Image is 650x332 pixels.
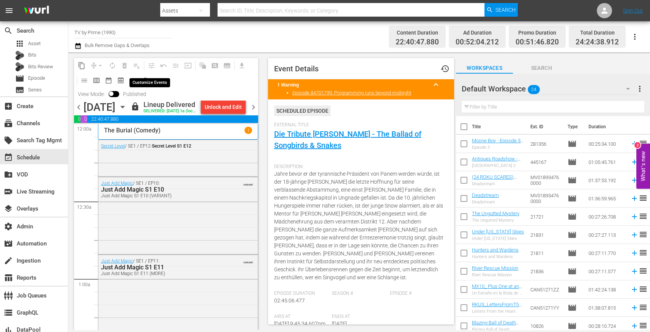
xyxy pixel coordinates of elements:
[528,82,540,98] span: 24
[152,143,191,149] span: Secret Level S1 E12
[585,226,627,244] td: 00:27:27.113
[630,322,639,330] svg: Add to Schedule
[103,74,115,87] span: Month Calendar View
[106,60,118,72] span: Loop Content
[568,321,577,330] span: Episode
[484,3,518,17] button: Search
[4,222,13,231] span: Admin
[563,116,584,137] th: Type
[182,60,194,72] span: Update Metadata from Key Asset
[639,321,648,330] span: reorder
[527,244,565,262] td: 21811
[472,283,522,295] a: MX10_ Plus One at an Amish Wedding
[209,60,221,72] span: Create Search Block
[527,171,565,189] td: MV018934760000
[440,64,450,73] span: Event History
[292,90,411,96] a: Episode 84701799: Programming runs beyond midnight
[472,309,524,314] div: Letters From the Heart
[630,176,639,184] svg: Add to Schedule
[585,299,627,317] td: 01:38:07.815
[28,51,36,59] span: Bits
[101,143,125,149] a: Secret Level
[585,280,627,299] td: 01:42:24.138
[201,100,246,114] button: Unlock and Edit
[585,262,627,280] td: 00:27:11.577
[274,64,319,73] span: Event Details
[630,158,639,166] svg: Add to Schedule
[456,38,499,47] span: 00:52:04.212
[527,208,565,226] td: 21721
[396,27,439,38] div: Content Duration
[4,308,13,317] span: GraphQL
[630,304,639,312] svg: Add to Schedule
[472,192,499,198] a: Deadstream
[472,247,519,253] a: Hunters and Wardens
[568,157,577,167] span: Episode
[527,262,565,280] td: 21836
[4,170,13,179] span: VOD
[105,77,112,84] span: date_range_outlined
[623,8,643,14] a: Sign Out
[527,280,565,299] td: CAN51271ZZ
[568,139,577,148] span: Episode
[436,60,454,78] button: history
[4,273,13,282] span: Reports
[247,128,250,133] p: 1
[221,60,233,72] span: Create Series Block
[101,181,219,198] div: / SE1 / EP10:
[15,74,24,83] span: Episode
[576,27,619,38] div: Total Duration
[472,200,499,205] div: Deadstream
[274,314,328,320] span: Airs At
[90,74,103,87] span: Week Calendar View
[472,272,518,277] div: River Rescue Mission
[568,194,577,203] span: Episode
[274,171,443,280] span: Jahre bevor er der tyrannische Präsident von Panem werden würde, ist der 18-jährige [PERSON_NAME]...
[396,38,439,47] span: 22:40:47.880
[630,194,639,203] svg: Add to Schedule
[28,86,42,94] span: Series
[472,254,519,259] div: Hunters and Wardens
[15,62,24,71] div: Bits Review
[427,76,445,94] button: keyboard_arrow_up
[74,115,80,123] span: 00:52:04.212
[639,303,648,312] span: reorder
[158,60,170,72] span: Revert to Primary Episode
[527,153,565,171] td: 445167
[462,78,637,99] div: Default Workspace
[630,140,639,148] svg: Add to Schedule
[28,74,45,82] span: Episode
[76,60,88,72] span: Copy Lineup
[28,40,41,47] span: Asset
[568,176,577,185] span: Episode
[568,212,577,221] span: Episode
[568,303,577,312] span: Episode
[585,244,627,262] td: 00:27:11.770
[332,314,386,320] span: Ends At
[88,60,106,72] span: Remove Gaps & Overlaps
[456,63,513,73] span: Workspaces
[101,186,219,193] div: Just Add Magic S1 E10
[205,100,242,114] div: Unlock and Edit
[585,171,627,189] td: 01:37:53.192
[15,39,24,48] span: Asset
[472,174,516,186] a: (24 ROKU SCARES) Deadstream
[472,163,524,168] div: [GEOGRAPHIC_DATA] 2
[4,26,13,35] span: Search
[585,135,627,153] td: 00:25:34.100
[4,153,13,162] span: Schedule
[274,105,331,116] div: Scheduled Episode
[630,212,639,221] svg: Add to Schedule
[4,256,13,265] span: Ingestion
[568,285,577,294] span: Episode
[15,85,24,94] span: Series
[456,27,499,38] div: Ad Duration
[80,115,87,123] span: 00:51:46.820
[630,267,639,275] svg: Add to Schedule
[472,320,519,331] a: Blazing Ball of Death Escape
[472,302,522,313] a: RKUS_LettersFromTheHeart
[636,143,650,189] button: Open Feedback Widget
[233,58,248,73] span: Download as CSV
[639,285,648,294] span: reorder
[526,116,563,137] th: Ext. ID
